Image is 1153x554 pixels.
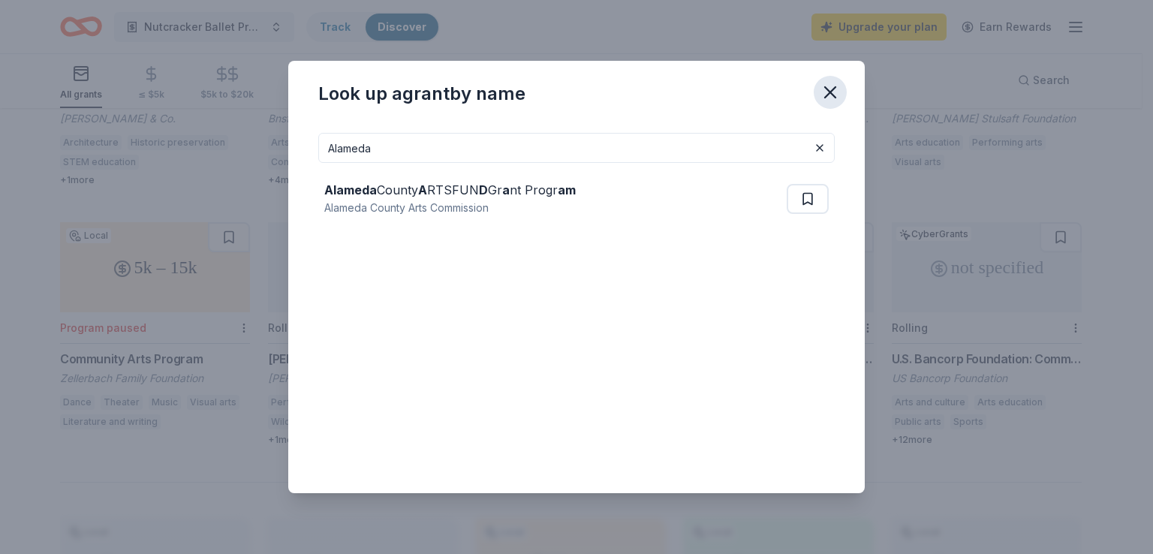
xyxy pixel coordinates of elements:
input: Search [318,133,835,163]
strong: A [418,182,427,197]
div: County RTSFUN Gr nt Progr [324,181,576,199]
strong: D [479,182,488,197]
div: Look up a grant by name [318,82,525,106]
strong: Alameda [324,182,377,197]
strong: a [502,182,510,197]
strong: am [558,182,576,197]
div: Alameda County Arts Commission [324,199,576,217]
